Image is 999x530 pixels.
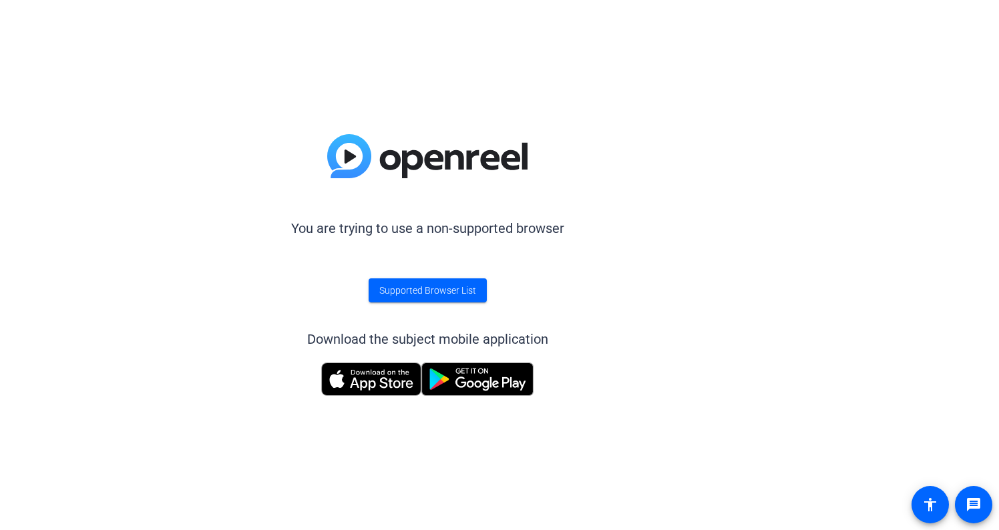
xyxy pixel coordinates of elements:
img: blue-gradient.svg [327,134,528,178]
img: Download on the App Store [321,362,421,396]
p: You are trying to use a non-supported browser [291,218,564,238]
mat-icon: accessibility [922,497,938,513]
a: Supported Browser List [369,278,487,302]
img: Get it on Google Play [421,362,534,396]
div: Download the subject mobile application [307,329,548,349]
span: Supported Browser List [379,284,476,298]
mat-icon: message [966,497,982,513]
